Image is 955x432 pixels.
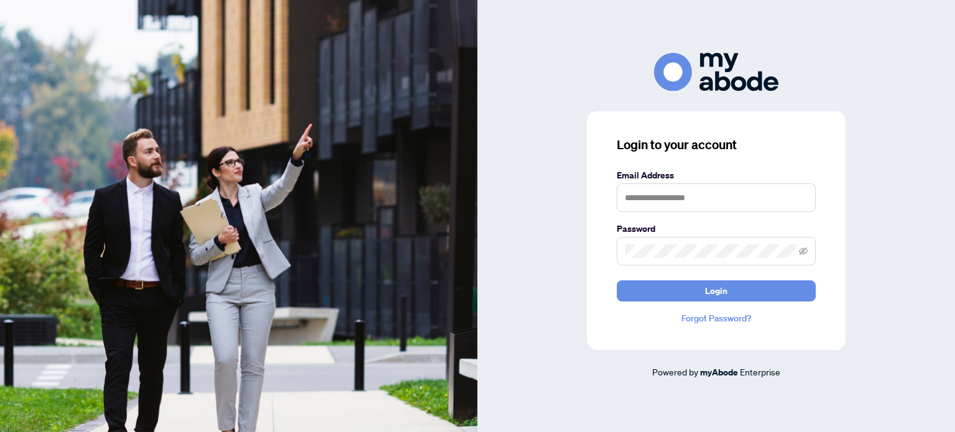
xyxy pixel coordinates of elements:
[617,168,816,182] label: Email Address
[617,280,816,301] button: Login
[617,136,816,154] h3: Login to your account
[654,53,778,91] img: ma-logo
[617,311,816,325] a: Forgot Password?
[652,366,698,377] span: Powered by
[799,247,808,255] span: eye-invisible
[740,366,780,377] span: Enterprise
[705,281,727,301] span: Login
[617,222,816,236] label: Password
[700,365,738,379] a: myAbode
